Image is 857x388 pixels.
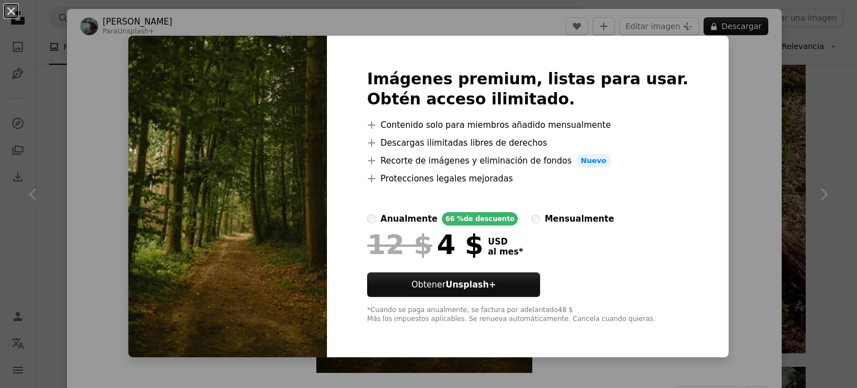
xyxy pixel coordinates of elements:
[367,69,689,109] h2: Imágenes premium, listas para usar. Obtén acceso ilimitado.
[367,172,689,185] li: Protecciones legales mejoradas
[367,154,689,167] li: Recorte de imágenes y eliminación de fondos
[545,212,614,226] div: mensualmente
[531,214,540,223] input: mensualmente
[381,212,437,226] div: anualmente
[576,154,611,167] span: Nuevo
[442,212,518,226] div: 66 % de descuento
[128,36,327,357] img: premium_photo-1755352387061-d81e568ec5bb
[446,280,496,290] strong: Unsplash+
[367,230,432,259] span: 12 $
[367,118,689,132] li: Contenido solo para miembros añadido mensualmente
[367,306,689,324] div: *Cuando se paga anualmente, se factura por adelantado 48 $ Más los impuestos aplicables. Se renue...
[367,136,689,150] li: Descargas ilimitadas libres de derechos
[367,214,376,223] input: anualmente66 %de descuento
[488,247,523,257] span: al mes *
[367,230,483,259] div: 4 $
[488,237,523,247] span: USD
[367,272,540,297] button: ObtenerUnsplash+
